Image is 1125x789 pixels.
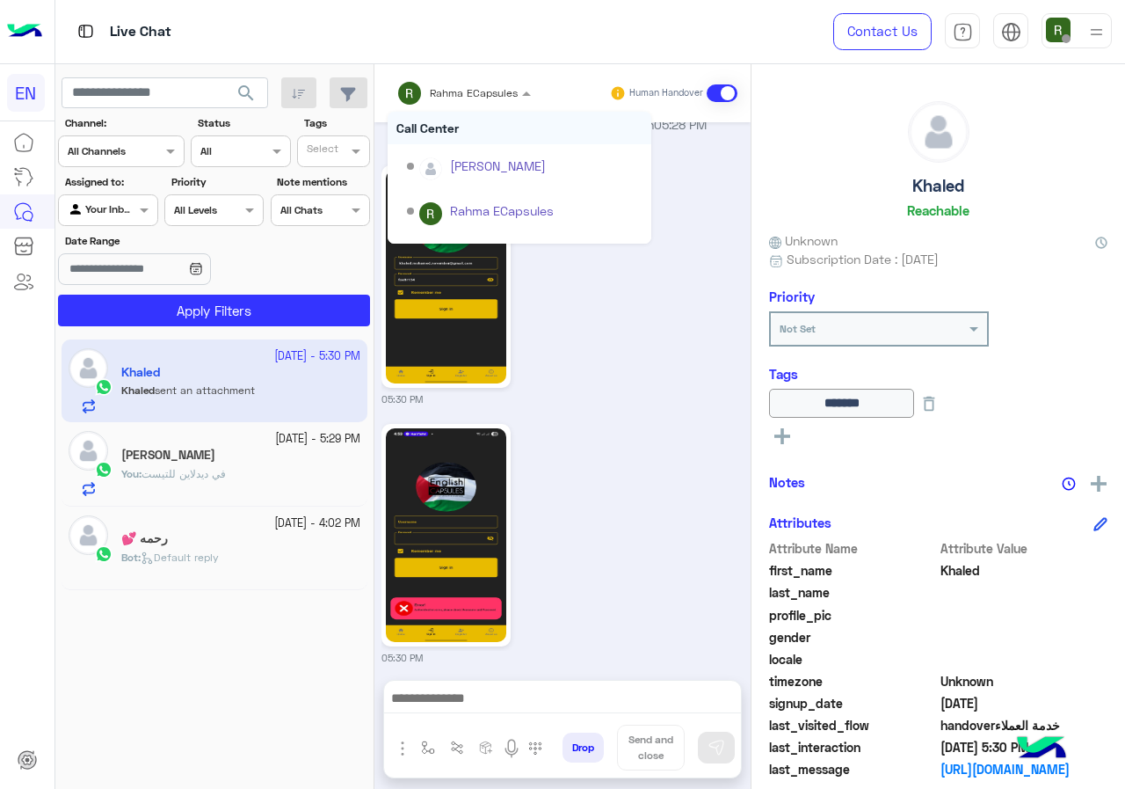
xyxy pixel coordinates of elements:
[940,694,1108,712] span: 2025-03-23T09:35:05.33Z
[1011,719,1072,780] img: hulul-logo.png
[769,539,937,558] span: Attribute Name
[528,742,542,756] img: make a call
[769,694,937,712] span: signup_date
[450,157,546,175] div: [PERSON_NAME]
[479,741,493,755] img: create order
[940,672,1108,690] span: Unknown
[629,86,703,100] small: Human Handover
[769,289,815,304] h6: Priority
[769,672,937,690] span: timezone
[1085,21,1107,43] img: profile
[274,515,360,532] small: [DATE] - 4:02 PM
[388,112,651,144] div: Call Center
[421,741,435,755] img: select flow
[121,448,215,463] h5: Ahmed Hesham
[787,250,939,268] span: Subscription Date : [DATE]
[769,650,937,668] span: locale
[450,201,554,220] div: Rahma ECapsules
[940,716,1108,734] span: handoverخدمة العملاء
[121,531,168,546] h5: رحمه 💕
[95,461,112,479] img: WhatsApp
[392,738,413,759] img: send attachment
[386,428,506,642] img: 1749024269063114.jpg
[769,738,937,756] span: last_interaction
[912,176,964,196] h5: Khaled
[769,760,937,778] span: last_message
[121,467,139,480] span: You
[945,13,980,50] a: tab
[69,431,108,471] img: defaultAdmin.png
[907,202,969,218] h6: Reachable
[654,117,707,132] span: 05:28 PM
[121,551,141,564] b: :
[953,22,973,42] img: tab
[7,13,42,50] img: Logo
[419,202,442,225] img: ACg8ocJg7QylV2pBUCFyk5lppPBQaKAfVyqvkpPg3oHdDDVFx_v1Cw=s96-c
[419,157,442,180] img: defaultAdmin.png
[386,170,506,384] img: 1539803627465441.jpg
[940,539,1108,558] span: Attribute Value
[769,583,937,602] span: last_name
[769,628,937,647] span: gender
[65,115,183,131] label: Channel:
[58,295,370,326] button: Apply Filters
[277,174,367,190] label: Note mentions
[909,102,969,162] img: defaultAdmin.png
[75,20,97,42] img: tab
[304,141,338,161] div: Select
[769,561,937,580] span: first_name
[236,83,257,104] span: search
[121,467,142,480] b: :
[780,322,816,335] b: Not Set
[198,115,288,131] label: Status
[121,551,138,564] span: Bot
[501,738,522,759] img: send voice note
[769,515,831,530] h6: Attributes
[381,392,423,406] small: 05:30 PM
[65,233,262,249] label: Date Range
[769,474,805,490] h6: Notes
[388,112,651,244] ng-dropdown-panel: Options list
[769,231,838,250] span: Unknown
[414,734,443,763] button: select flow
[1091,476,1107,492] img: add
[1001,22,1021,42] img: tab
[1046,18,1071,42] img: userImage
[65,174,156,190] label: Assigned to:
[472,734,501,763] button: create order
[430,86,518,99] span: Rahma ECapsules
[940,760,1108,778] a: [URL][DOMAIN_NAME]
[450,741,464,755] img: Trigger scenario
[940,650,1108,668] span: null
[304,115,368,131] label: Tags
[769,606,937,625] span: profile_pic
[110,20,171,44] p: Live Chat
[171,174,262,190] label: Priority
[833,13,932,50] a: Contact Us
[95,545,112,563] img: WhatsApp
[940,628,1108,647] span: null
[275,431,360,448] small: [DATE] - 5:29 PM
[381,115,744,134] p: [PERSON_NAME] joined the conversation
[708,739,725,756] img: send message
[940,561,1108,580] span: Khaled
[443,734,472,763] button: Trigger scenario
[7,74,45,112] div: EN
[769,366,1107,382] h6: Tags
[141,551,219,564] span: Default reply
[225,77,268,115] button: search
[769,716,937,734] span: last_visited_flow
[562,733,604,763] button: Drop
[617,725,685,771] button: Send and close
[142,467,226,480] span: في ديدلاين للتيست
[381,651,423,665] small: 05:30 PM
[1062,477,1076,491] img: notes
[940,738,1108,756] span: 2025-09-28T14:30:53.295Z
[69,515,108,555] img: defaultAdmin.png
